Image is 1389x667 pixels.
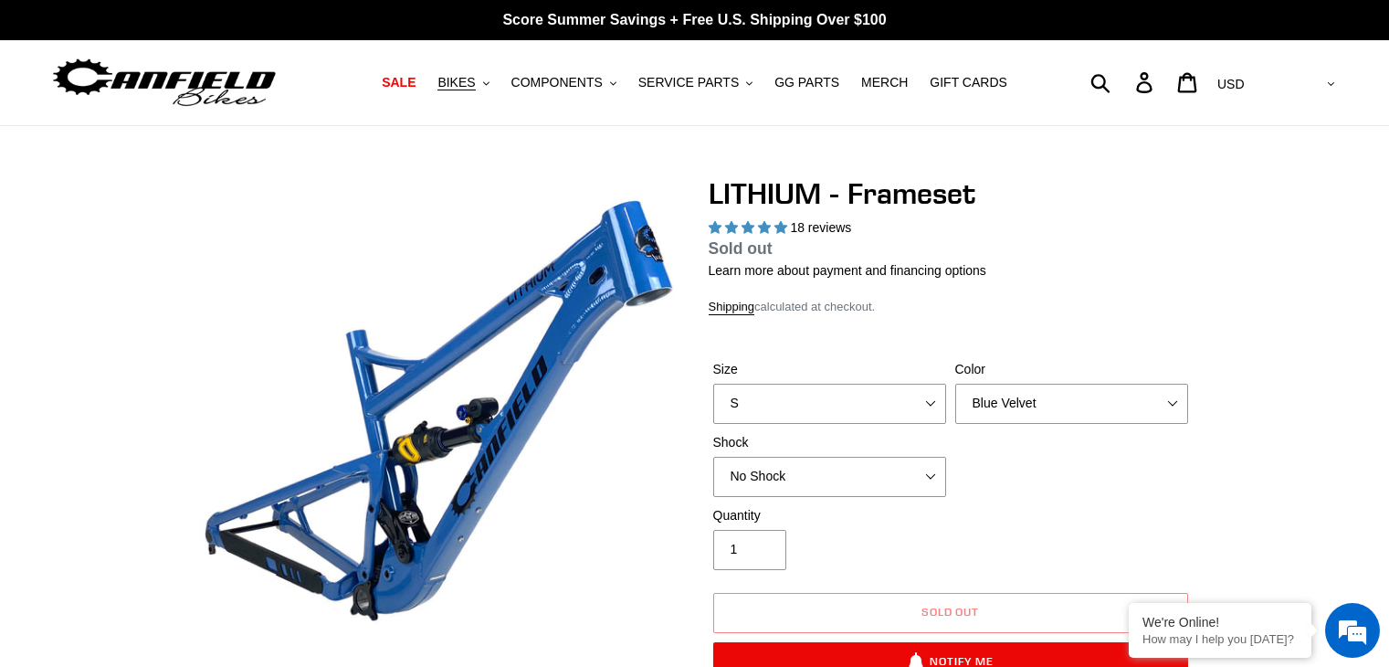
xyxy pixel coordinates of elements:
[50,54,279,111] img: Canfield Bikes
[511,75,603,90] span: COMPONENTS
[709,263,986,278] a: Learn more about payment and financing options
[1142,615,1298,630] div: We're Online!
[382,75,416,90] span: SALE
[921,605,980,619] span: Sold out
[955,360,1188,379] label: Color
[713,360,946,379] label: Size
[713,506,946,525] label: Quantity
[709,298,1193,316] div: calculated at checkout.
[713,593,1188,633] button: Sold out
[861,75,908,90] span: MERCH
[502,70,626,95] button: COMPONENTS
[1100,62,1147,102] input: Search
[437,75,475,90] span: BIKES
[790,220,851,235] span: 18 reviews
[638,75,739,90] span: SERVICE PARTS
[765,70,848,95] a: GG PARTS
[930,75,1007,90] span: GIFT CARDS
[852,70,917,95] a: MERCH
[1142,632,1298,646] p: How may I help you today?
[709,220,791,235] span: 5.00 stars
[629,70,762,95] button: SERVICE PARTS
[373,70,425,95] a: SALE
[774,75,839,90] span: GG PARTS
[709,176,1193,211] h1: LITHIUM - Frameset
[709,300,755,315] a: Shipping
[921,70,1016,95] a: GIFT CARDS
[709,239,773,258] span: Sold out
[713,433,946,452] label: Shock
[428,70,498,95] button: BIKES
